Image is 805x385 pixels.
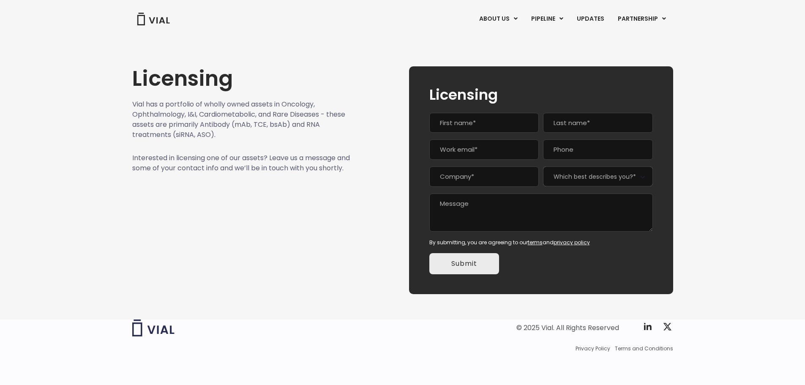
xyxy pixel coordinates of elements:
span: Which best describes you?* [543,167,652,186]
a: ABOUT USMenu Toggle [472,12,524,26]
img: Vial Logo [136,13,170,25]
p: Interested in licensing one of our assets? Leave us a message and some of your contact info and w... [132,153,350,173]
a: PARTNERSHIPMenu Toggle [611,12,673,26]
input: First name* [429,113,539,133]
a: terms [528,239,543,246]
input: Submit [429,253,499,274]
img: Vial logo wih "Vial" spelled out [132,319,175,336]
a: privacy policy [554,239,590,246]
input: Work email* [429,139,539,160]
h2: Licensing [429,87,653,103]
p: Vial has a portfolio of wholly owned assets in Oncology, Ophthalmology, I&I, Cardiometabolic, and... [132,99,350,140]
div: © 2025 Vial. All Rights Reserved [516,323,619,333]
a: UPDATES [570,12,611,26]
a: PIPELINEMenu Toggle [524,12,570,26]
input: Last name* [543,113,652,133]
input: Company* [429,167,539,187]
input: Phone [543,139,652,160]
a: Privacy Policy [576,345,610,352]
a: Terms and Conditions [615,345,673,352]
h1: Licensing [132,66,350,91]
div: By submitting, you are agreeing to our and [429,239,653,246]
